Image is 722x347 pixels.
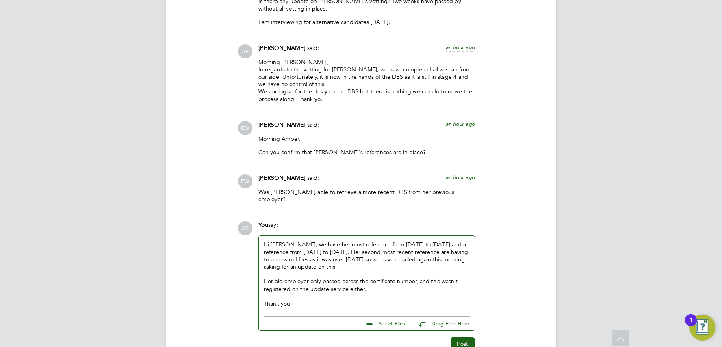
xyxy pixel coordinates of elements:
[307,121,319,128] span: said:
[238,121,252,135] span: EW
[258,45,306,52] span: [PERSON_NAME]
[258,121,306,128] span: [PERSON_NAME]
[264,278,470,292] div: Her old employer only passed across the certificate number, and this wasn't registered on the upd...
[446,121,475,127] span: an hour ago
[238,221,252,235] span: AP
[258,221,475,235] div: say:
[258,175,306,181] span: [PERSON_NAME]
[689,320,693,331] div: 1
[264,300,470,307] div: Thank you
[258,222,268,228] span: You
[307,44,319,52] span: said:
[412,315,470,332] button: Drag Files Here
[307,174,319,181] span: said:
[689,315,715,341] button: Open Resource Center, 1 new notification
[238,174,252,188] span: EW
[446,174,475,181] span: an hour ago
[258,135,475,142] p: Morning Amber,
[258,18,475,26] p: I am interviewing for alternative candidates [DATE].
[258,58,475,103] p: Morning [PERSON_NAME], In regards to the vetting for [PERSON_NAME], we have completed all we can ...
[258,149,475,156] p: Can you confirm that [PERSON_NAME]'s references are in place?
[264,241,470,307] div: Hi [PERSON_NAME], we have her most reference from [DATE] to [DATE] and a reference from [DATE] to...
[258,188,475,203] p: Was [PERSON_NAME] able to retrieve a more recent DBS from her previous employer?
[446,44,475,51] span: an hour ago
[238,44,252,58] span: AP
